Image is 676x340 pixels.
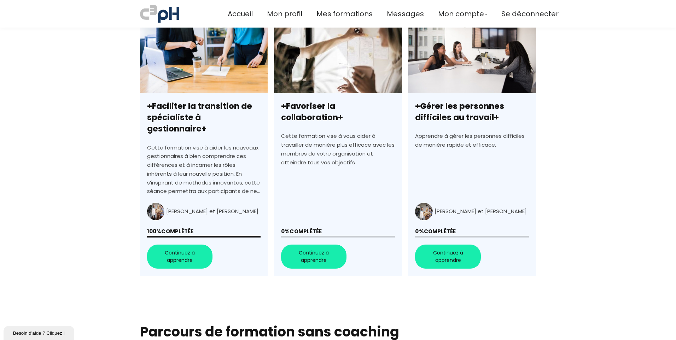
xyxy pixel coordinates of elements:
iframe: chat widget [4,324,76,340]
a: Accueil [228,8,253,20]
span: Mon compte [438,8,484,20]
a: Mon profil [267,8,302,20]
a: Se déconnecter [501,8,559,20]
img: a70bc7685e0efc0bd0b04b3506828469.jpeg [140,4,179,24]
a: Mes formations [316,8,373,20]
a: Messages [387,8,424,20]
